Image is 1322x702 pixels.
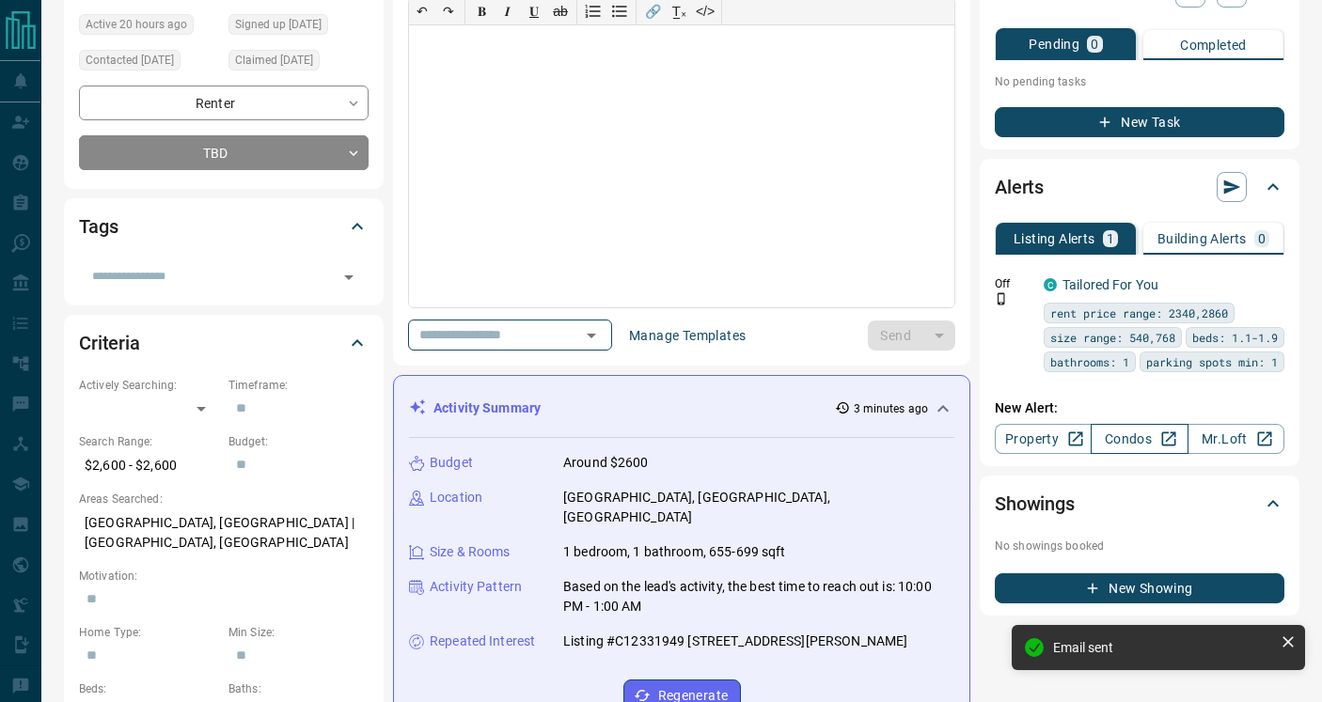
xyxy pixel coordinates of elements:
[79,433,219,450] p: Search Range:
[1062,277,1158,292] a: Tailored For You
[228,680,369,697] p: Baths:
[228,14,369,40] div: Sat Aug 16 2025
[79,204,369,249] div: Tags
[995,164,1284,210] div: Alerts
[1029,38,1079,51] p: Pending
[995,275,1032,292] p: Off
[563,488,954,527] p: [GEOGRAPHIC_DATA], [GEOGRAPHIC_DATA], [GEOGRAPHIC_DATA]
[618,320,757,351] button: Manage Templates
[79,450,219,481] p: $2,600 - $2,600
[1044,278,1057,291] div: condos.ca
[995,489,1075,519] h2: Showings
[86,51,174,70] span: Contacted [DATE]
[433,398,541,418] p: Activity Summary
[79,680,219,697] p: Beds:
[430,542,511,562] p: Size & Rooms
[235,15,322,34] span: Signed up [DATE]
[995,481,1284,526] div: Showings
[79,86,369,120] div: Renter
[79,320,369,366] div: Criteria
[228,624,369,641] p: Min Size:
[1091,38,1098,51] p: 0
[995,107,1284,137] button: New Task
[995,292,1008,305] svg: Push Notification Only
[430,632,535,651] p: Repeated Interest
[79,135,369,170] div: TBD
[79,50,219,76] div: Sun Aug 17 2025
[995,398,1284,418] p: New Alert:
[1091,424,1188,454] a: Condos
[1053,640,1273,655] div: Email sent
[995,573,1284,603] button: New Showing
[563,632,907,651] p: Listing #C12331949 [STREET_ADDRESS][PERSON_NAME]
[86,15,187,34] span: Active 20 hours ago
[1180,39,1247,52] p: Completed
[563,542,786,562] p: 1 bedroom, 1 bathroom, 655-699 sqft
[409,391,954,426] div: Activity Summary3 minutes ago
[995,424,1092,454] a: Property
[79,507,369,558] p: [GEOGRAPHIC_DATA], [GEOGRAPHIC_DATA] | [GEOGRAPHIC_DATA], [GEOGRAPHIC_DATA]
[1192,328,1278,347] span: beds: 1.1-1.9
[563,577,954,616] p: Based on the lead's activity, the best time to reach out is: 10:00 PM - 1:00 AM
[79,624,219,641] p: Home Type:
[79,211,118,242] h2: Tags
[430,488,482,507] p: Location
[563,453,649,473] p: Around $2600
[995,68,1284,96] p: No pending tasks
[79,14,219,40] div: Sun Aug 17 2025
[1050,352,1129,371] span: bathrooms: 1
[1014,232,1095,245] p: Listing Alerts
[235,51,313,70] span: Claimed [DATE]
[995,172,1044,202] h2: Alerts
[1050,304,1228,322] span: rent price range: 2340,2860
[228,377,369,394] p: Timeframe:
[79,568,369,585] p: Motivation:
[1157,232,1247,245] p: Building Alerts
[854,400,928,417] p: 3 minutes ago
[578,322,605,349] button: Open
[430,453,473,473] p: Budget
[430,577,522,597] p: Activity Pattern
[1258,232,1266,245] p: 0
[868,320,955,351] div: split button
[79,328,140,358] h2: Criteria
[1146,352,1278,371] span: parking spots min: 1
[228,433,369,450] p: Budget:
[79,377,219,394] p: Actively Searching:
[79,491,369,507] p: Areas Searched:
[995,538,1284,554] p: No showings booked
[553,4,568,19] s: ab
[1050,328,1175,347] span: size range: 540,768
[336,264,362,290] button: Open
[1188,424,1284,454] a: Mr.Loft
[228,50,369,76] div: Sun Aug 17 2025
[529,4,539,19] span: 𝐔
[1107,232,1114,245] p: 1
